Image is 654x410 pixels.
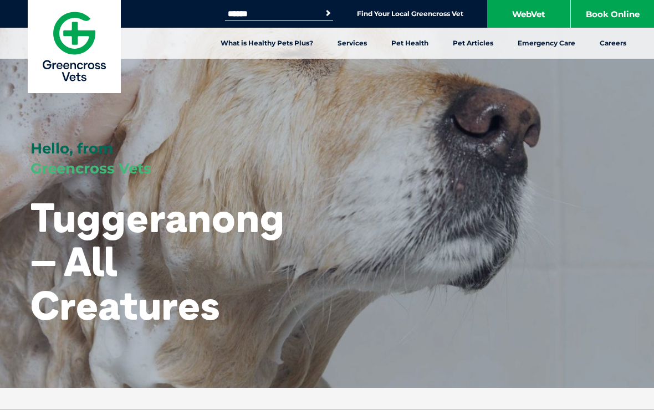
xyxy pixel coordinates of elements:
span: Greencross Vets [30,160,151,177]
a: Emergency Care [505,28,587,59]
button: Search [323,8,334,19]
h1: Tuggeranong – All Creatures [30,196,284,327]
a: What is Healthy Pets Plus? [208,28,325,59]
a: Pet Health [379,28,441,59]
a: Find Your Local Greencross Vet [357,9,463,18]
span: Hello, from [30,140,113,157]
a: Pet Articles [441,28,505,59]
a: Services [325,28,379,59]
a: Careers [587,28,638,59]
